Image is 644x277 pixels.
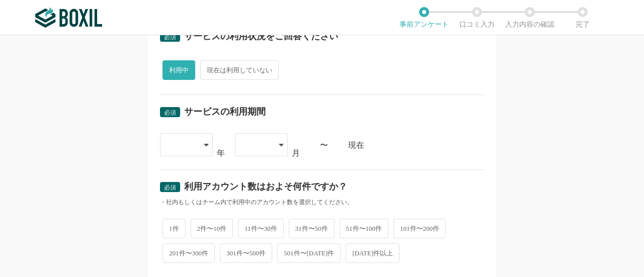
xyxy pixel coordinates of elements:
span: 31件〜50件 [289,219,335,238]
span: 必須 [164,184,176,191]
div: サービスの利用状況をご回答ください [184,32,338,41]
span: 2件〜10件 [191,219,233,238]
img: ボクシルSaaS_ロゴ [35,8,102,28]
div: 利用アカウント数はおよそ何件ですか？ [184,182,347,191]
div: 年 [217,149,225,157]
span: 51件〜100件 [340,219,389,238]
span: 現在は利用していない [200,60,279,80]
div: サービスの利用期間 [184,107,266,116]
span: 11件〜30件 [238,219,284,238]
span: 501件〜[DATE]件 [277,243,341,263]
li: 事前アンケート [397,7,450,28]
div: 月 [292,149,300,157]
div: 現在 [348,141,484,149]
li: 口コミ入力 [450,7,503,28]
div: 〜 [320,141,328,149]
span: [DATE]件以上 [346,243,399,263]
span: 必須 [164,109,176,116]
span: 必須 [164,34,176,41]
span: 301件〜500件 [220,243,272,263]
div: ・社内もしくはチーム内で利用中のアカウント数を選択してください。 [160,198,484,207]
span: 101件〜200件 [393,219,446,238]
span: 1件 [163,219,186,238]
li: 完了 [556,7,609,28]
span: 201件〜300件 [163,243,215,263]
span: 利用中 [163,60,195,80]
li: 入力内容の確認 [503,7,556,28]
